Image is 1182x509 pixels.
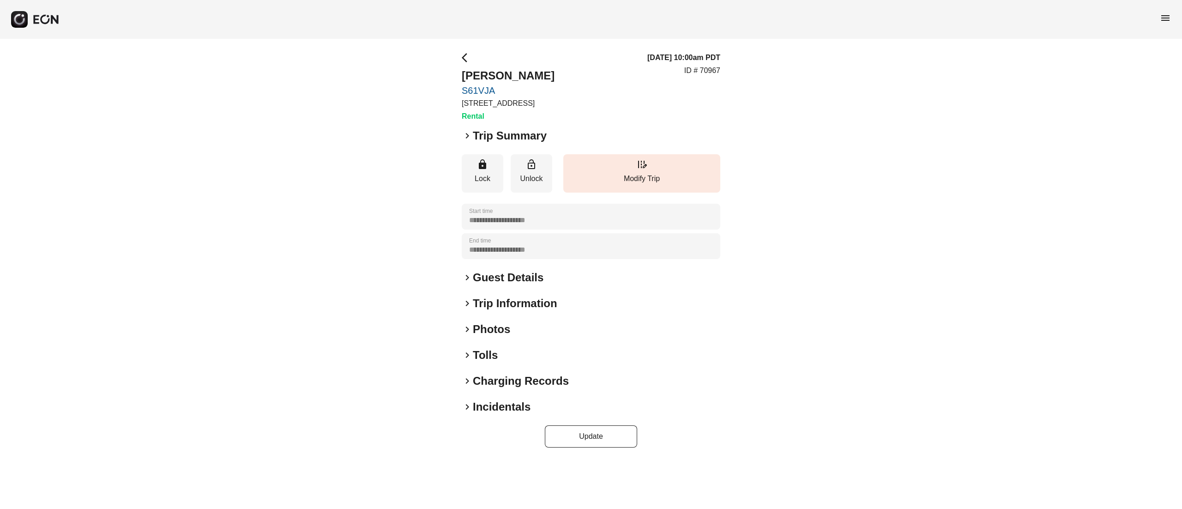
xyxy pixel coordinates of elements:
span: edit_road [636,159,647,170]
button: Modify Trip [563,154,720,193]
h2: [PERSON_NAME] [462,68,555,83]
span: keyboard_arrow_right [462,324,473,335]
span: keyboard_arrow_right [462,272,473,283]
p: Modify Trip [568,173,716,184]
h3: [DATE] 10:00am PDT [647,52,720,63]
h2: Photos [473,322,510,337]
h2: Trip Summary [473,128,547,143]
h3: Rental [462,111,555,122]
p: Lock [466,173,499,184]
button: Unlock [511,154,552,193]
span: keyboard_arrow_right [462,130,473,141]
span: menu [1160,12,1171,24]
span: keyboard_arrow_right [462,298,473,309]
span: lock [477,159,488,170]
h2: Incidentals [473,400,531,414]
p: ID # 70967 [684,65,720,76]
button: Update [545,425,637,448]
span: keyboard_arrow_right [462,350,473,361]
h2: Charging Records [473,374,569,388]
h2: Guest Details [473,270,543,285]
a: S61VJA [462,85,555,96]
span: lock_open [526,159,537,170]
span: arrow_back_ios [462,52,473,63]
h2: Tolls [473,348,498,363]
span: keyboard_arrow_right [462,376,473,387]
h2: Trip Information [473,296,557,311]
p: [STREET_ADDRESS] [462,98,555,109]
p: Unlock [515,173,548,184]
span: keyboard_arrow_right [462,401,473,412]
button: Lock [462,154,503,193]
